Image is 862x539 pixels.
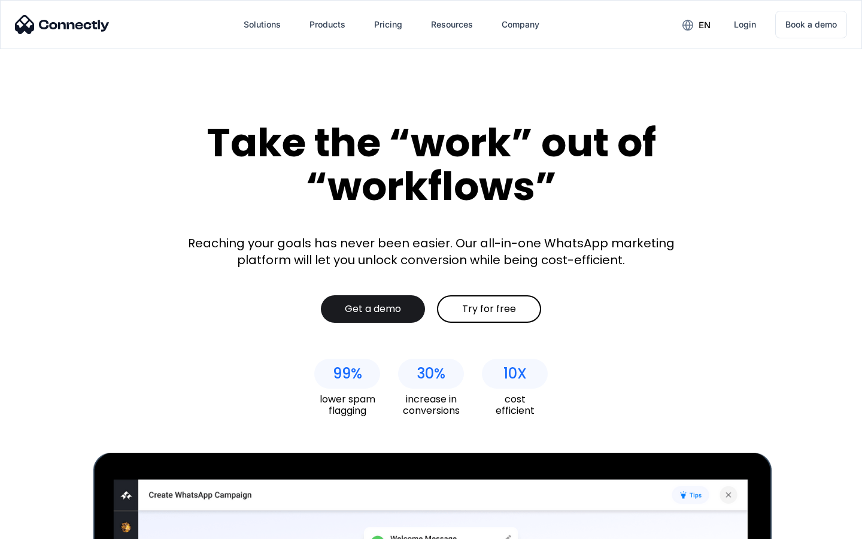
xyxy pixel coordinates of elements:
[724,10,766,39] a: Login
[437,295,541,323] a: Try for free
[482,393,548,416] div: cost efficient
[365,10,412,39] a: Pricing
[162,121,700,208] div: Take the “work” out of “workflows”
[333,365,362,382] div: 99%
[462,303,516,315] div: Try for free
[775,11,847,38] a: Book a demo
[398,393,464,416] div: increase in conversions
[374,16,402,33] div: Pricing
[699,17,711,34] div: en
[345,303,401,315] div: Get a demo
[417,365,445,382] div: 30%
[12,518,72,535] aside: Language selected: English
[503,365,527,382] div: 10X
[309,16,345,33] div: Products
[24,518,72,535] ul: Language list
[314,393,380,416] div: lower spam flagging
[180,235,682,268] div: Reaching your goals has never been easier. Our all-in-one WhatsApp marketing platform will let yo...
[502,16,539,33] div: Company
[244,16,281,33] div: Solutions
[321,295,425,323] a: Get a demo
[734,16,756,33] div: Login
[431,16,473,33] div: Resources
[15,15,110,34] img: Connectly Logo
